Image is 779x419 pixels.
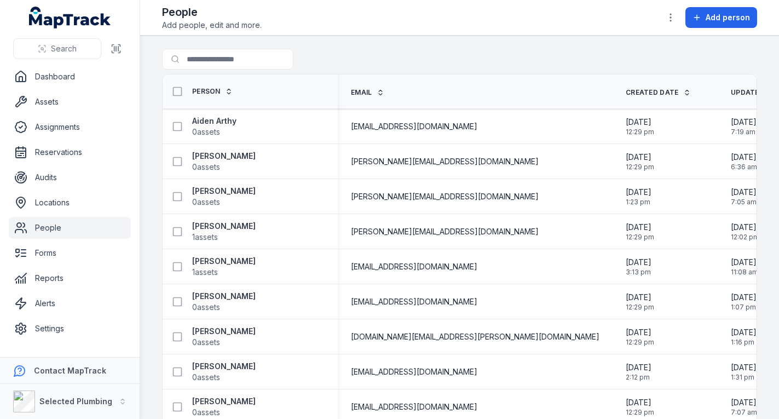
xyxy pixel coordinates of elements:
[192,326,256,337] strong: [PERSON_NAME]
[626,187,651,206] time: 2/13/2025, 1:23:00 PM
[731,327,757,338] span: [DATE]
[351,191,539,202] span: [PERSON_NAME][EMAIL_ADDRESS][DOMAIN_NAME]
[626,327,654,347] time: 1/14/2025, 12:29:42 PM
[351,226,539,237] span: [PERSON_NAME][EMAIL_ADDRESS][DOMAIN_NAME]
[731,292,757,312] time: 8/11/2025, 1:07:47 PM
[626,397,654,408] span: [DATE]
[9,217,131,239] a: People
[351,331,599,342] span: [DOMAIN_NAME][EMAIL_ADDRESS][PERSON_NAME][DOMAIN_NAME]
[626,117,654,128] span: [DATE]
[626,187,651,198] span: [DATE]
[626,327,654,338] span: [DATE]
[626,257,651,277] time: 2/28/2025, 3:13:20 PM
[626,152,654,163] span: [DATE]
[626,88,691,97] a: Created Date
[731,327,757,347] time: 8/11/2025, 1:16:06 PM
[9,318,131,340] a: Settings
[192,221,256,232] strong: [PERSON_NAME]
[192,291,256,302] strong: [PERSON_NAME]
[731,128,757,136] span: 7:19 am
[192,302,220,313] span: 0 assets
[351,121,477,132] span: [EMAIL_ADDRESS][DOMAIN_NAME]
[731,397,757,408] span: [DATE]
[351,156,539,167] span: [PERSON_NAME][EMAIL_ADDRESS][DOMAIN_NAME]
[192,151,256,162] strong: [PERSON_NAME]
[626,268,651,277] span: 3:13 pm
[731,303,757,312] span: 1:07 pm
[626,88,679,97] span: Created Date
[39,397,112,406] strong: Selected Plumbing
[192,232,218,243] span: 1 assets
[192,127,220,137] span: 0 assets
[626,233,654,242] span: 12:29 pm
[9,141,131,163] a: Reservations
[731,117,757,128] span: [DATE]
[13,38,101,59] button: Search
[731,292,757,303] span: [DATE]
[9,192,131,214] a: Locations
[9,91,131,113] a: Assets
[192,197,220,208] span: 0 assets
[731,233,759,242] span: 12:02 pm
[192,407,220,418] span: 0 assets
[731,152,757,163] span: [DATE]
[351,401,477,412] span: [EMAIL_ADDRESS][DOMAIN_NAME]
[192,337,220,348] span: 0 assets
[29,7,111,28] a: MapTrack
[9,116,131,138] a: Assignments
[192,186,256,197] strong: [PERSON_NAME]
[626,292,654,303] span: [DATE]
[192,151,256,173] a: [PERSON_NAME]0assets
[192,186,256,208] a: [PERSON_NAME]0assets
[162,20,262,31] span: Add people, edit and more.
[731,198,757,206] span: 7:05 am
[9,167,131,188] a: Audits
[731,257,758,277] time: 8/11/2025, 11:08:49 AM
[731,257,758,268] span: [DATE]
[626,128,654,136] span: 12:29 pm
[162,4,262,20] h2: People
[192,221,256,243] a: [PERSON_NAME]1assets
[731,362,757,373] span: [DATE]
[192,291,256,313] a: [PERSON_NAME]0assets
[351,296,477,307] span: [EMAIL_ADDRESS][DOMAIN_NAME]
[192,162,220,173] span: 0 assets
[685,7,757,28] button: Add person
[626,303,654,312] span: 12:29 pm
[731,338,757,347] span: 1:16 pm
[626,257,651,268] span: [DATE]
[9,267,131,289] a: Reports
[192,87,221,96] span: Person
[51,43,77,54] span: Search
[192,267,218,278] span: 1 assets
[192,116,236,127] strong: Aiden Arthy
[192,87,233,96] a: Person
[731,362,757,382] time: 8/11/2025, 1:31:49 PM
[626,117,654,136] time: 1/14/2025, 12:29:42 PM
[34,366,106,375] strong: Contact MapTrack
[731,408,757,417] span: 7:07 am
[351,88,384,97] a: Email
[731,187,757,198] span: [DATE]
[192,372,220,383] span: 0 assets
[626,362,651,373] span: [DATE]
[626,222,654,242] time: 1/14/2025, 12:29:42 PM
[731,117,757,136] time: 7/29/2025, 7:19:23 AM
[192,361,256,372] strong: [PERSON_NAME]
[731,163,757,171] span: 6:36 am
[626,152,654,171] time: 1/14/2025, 12:29:42 PM
[192,326,256,348] a: [PERSON_NAME]0assets
[626,397,654,417] time: 1/14/2025, 12:29:42 PM
[626,408,654,417] span: 12:29 pm
[731,187,757,206] time: 8/15/2025, 7:05:36 AM
[731,222,759,242] time: 8/11/2025, 12:02:58 PM
[192,116,236,137] a: Aiden Arthy0assets
[731,397,757,417] time: 8/15/2025, 7:07:26 AM
[626,362,651,382] time: 5/14/2025, 2:12:32 PM
[626,373,651,382] span: 2:12 pm
[626,338,654,347] span: 12:29 pm
[731,268,758,277] span: 11:08 am
[9,292,131,314] a: Alerts
[9,66,131,88] a: Dashboard
[731,152,757,171] time: 8/15/2025, 6:36:29 AM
